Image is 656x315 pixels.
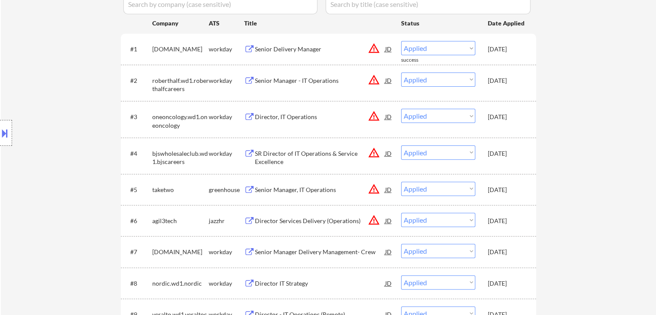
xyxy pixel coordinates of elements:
div: workday [209,279,244,288]
div: oneoncology.wd1.oneoncology [152,113,209,129]
div: nordic.wd1.nordic [152,279,209,288]
button: warning_amber [368,42,380,54]
div: JD [384,244,393,259]
div: ATS [209,19,244,28]
div: [DATE] [488,113,526,121]
div: taketwo [152,186,209,194]
button: warning_amber [368,183,380,195]
div: Senior Delivery Manager [255,45,385,54]
div: [DATE] [488,279,526,288]
div: [DATE] [488,217,526,225]
div: Status [401,15,475,31]
div: workday [209,76,244,85]
div: [DATE] [488,76,526,85]
div: [DATE] [488,45,526,54]
div: [DOMAIN_NAME] [152,248,209,256]
div: [DATE] [488,149,526,158]
div: jazzhr [209,217,244,225]
div: Senior Manager, IT Operations [255,186,385,194]
div: JD [384,182,393,197]
div: success [401,57,436,64]
button: warning_amber [368,110,380,122]
div: Title [244,19,393,28]
div: JD [384,72,393,88]
div: #1 [130,45,145,54]
div: Director Services Delivery (Operations) [255,217,385,225]
div: #6 [130,217,145,225]
div: JD [384,41,393,57]
div: workday [209,149,244,158]
div: Date Applied [488,19,526,28]
div: roberthalf.wd1.roberthalfcareers [152,76,209,93]
div: [DOMAIN_NAME] [152,45,209,54]
div: [DATE] [488,186,526,194]
button: warning_amber [368,214,380,226]
div: JD [384,145,393,161]
div: Company [152,19,209,28]
div: workday [209,45,244,54]
div: JD [384,275,393,291]
button: warning_amber [368,74,380,86]
div: #7 [130,248,145,256]
div: [DATE] [488,248,526,256]
div: JD [384,213,393,228]
div: bjswholesaleclub.wd1.bjscareers [152,149,209,166]
button: warning_amber [368,147,380,159]
div: SR Director of IT Operations & Service Excellence [255,149,385,166]
div: Director, IT Operations [255,113,385,121]
div: Senior Manager - IT Operations [255,76,385,85]
div: Senior Manager Delivery Management- Crew [255,248,385,256]
div: workday [209,113,244,121]
div: greenhouse [209,186,244,194]
div: agil3tech [152,217,209,225]
div: workday [209,248,244,256]
div: JD [384,109,393,124]
div: Director IT Strategy [255,279,385,288]
div: #8 [130,279,145,288]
